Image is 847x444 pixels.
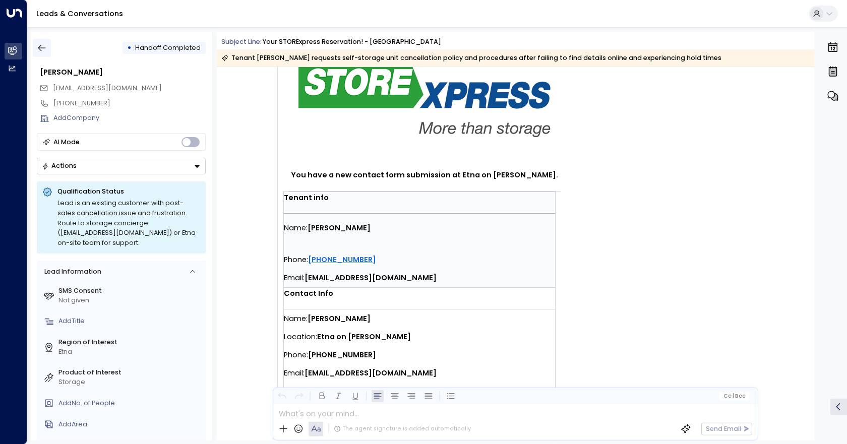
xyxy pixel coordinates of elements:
span: Handoff Completed [135,43,201,52]
strong: [EMAIL_ADDRESS][DOMAIN_NAME] [305,368,437,378]
p: Qualification Status [57,187,200,196]
strong: [PERSON_NAME] [308,313,371,324]
label: Product of Interest [58,368,202,377]
span: Name: [284,219,308,237]
strong: Tenant info [284,193,329,203]
div: AddTitle [58,316,202,326]
div: Lead Information [41,267,101,277]
span: Phone: [284,346,308,364]
button: Cc|Bcc [719,392,749,400]
div: The agent signature is added automatically [334,425,471,433]
strong: [PHONE_NUMBER] [308,350,376,360]
span: laffyville@gmail.com [53,84,162,93]
strong: Etna on [PERSON_NAME] [317,332,411,342]
img: STORExpress%20logo.png [298,62,551,137]
a: [PHONE_NUMBER] [308,252,376,267]
button: Redo [293,390,306,403]
span: Email: [284,269,305,287]
label: Region of Interest [58,338,202,347]
div: [PHONE_NUMBER] [53,99,206,108]
div: Tenant [PERSON_NAME] requests self-storage unit cancellation policy and procedures after failing ... [221,53,721,63]
div: AddNo. of People [58,399,202,408]
span: Subject Line: [221,37,262,46]
div: AddArea [58,420,202,429]
div: Storage [58,377,202,387]
button: Actions [37,158,206,174]
span: Location: [284,328,317,346]
div: AddCompany [53,113,206,123]
div: • [127,40,132,56]
div: [PERSON_NAME] [40,67,206,78]
span: Message: [284,382,319,400]
strong: [EMAIL_ADDRESS][DOMAIN_NAME] [305,273,437,283]
div: Button group with a nested menu [37,158,206,174]
div: Actions [42,162,77,170]
strong: You have a new contact form submission at Etna on [PERSON_NAME]. [291,170,558,180]
div: Not given [58,296,202,305]
span: [EMAIL_ADDRESS][DOMAIN_NAME] [53,84,162,92]
button: Undo [276,390,288,403]
span: Email: [284,364,305,382]
span: Name: [284,309,308,328]
div: Lead is an existing customer with post-sales cancellation issue and frustration. Route to storage... [57,198,200,248]
strong: Contact Info [284,288,333,298]
span: Cc Bcc [723,393,746,399]
strong: [PERSON_NAME] [308,223,371,233]
div: Etna [58,347,202,357]
label: SMS Consent [58,286,202,296]
span: | [733,393,734,399]
div: Your STORExpress Reservation! - [GEOGRAPHIC_DATA] [263,37,441,47]
span: Phone: [284,250,308,269]
a: Leads & Conversations [36,9,123,19]
div: AI Mode [53,137,80,147]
